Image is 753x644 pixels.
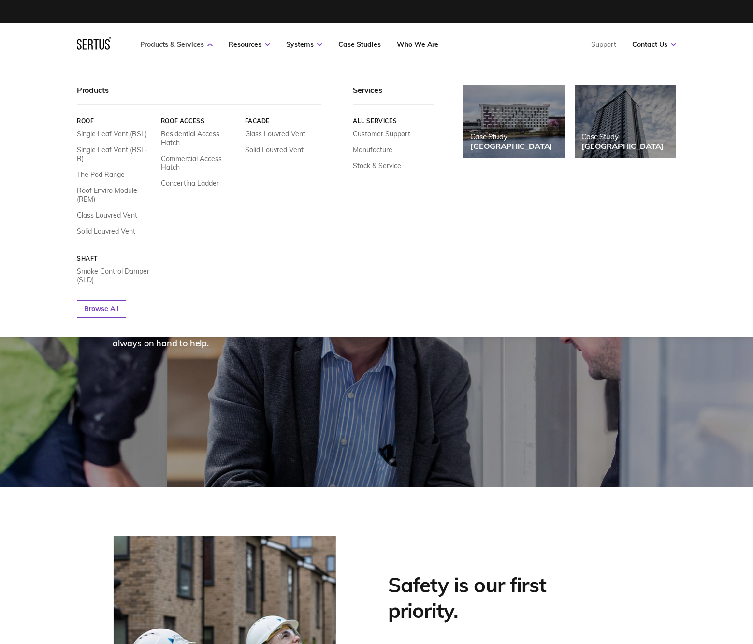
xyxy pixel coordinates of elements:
div: [GEOGRAPHIC_DATA] [581,141,664,151]
div: Case Study [581,132,664,141]
a: All services [353,117,434,125]
div: Services [353,85,434,105]
a: Stock & Service [353,161,401,170]
a: Contact Us [632,40,676,49]
a: Concertina Ladder [161,179,219,188]
a: Browse All [77,300,126,318]
a: Roof Enviro Module (REM) [77,186,154,204]
a: Roof Access [161,117,238,125]
a: Single Leaf Vent (RSL-R) [77,146,154,163]
a: The Pod Range [77,170,125,179]
a: Single Leaf Vent (RSL) [77,130,147,138]
a: Resources [229,40,270,49]
a: Roof [77,117,154,125]
div: Products [77,85,321,105]
a: Case Study[GEOGRAPHIC_DATA] [463,85,565,158]
a: Smoke Control Damper (SLD) [77,267,154,284]
h2: Safety is our first priority. [388,572,591,623]
a: Manufacture [353,146,392,154]
a: Residential Access Hatch [161,130,238,147]
a: Shaft [77,255,154,262]
a: Products & Services [140,40,213,49]
a: Facade [245,117,322,125]
a: Solid Louvred Vent [77,227,135,235]
div: [GEOGRAPHIC_DATA] [470,141,552,151]
a: Who We Are [397,40,438,49]
a: Customer Support [353,130,410,138]
a: Commercial Access Hatch [161,154,238,172]
a: Support [591,40,616,49]
a: Glass Louvred Vent [77,211,137,220]
iframe: Chat Widget [579,532,753,644]
a: Solid Louvred Vent [245,146,304,154]
a: Glass Louvred Vent [245,130,305,138]
a: Case Study[GEOGRAPHIC_DATA] [575,85,676,158]
div: Case Study [470,132,552,141]
a: Case Studies [338,40,381,49]
a: Systems [286,40,322,49]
